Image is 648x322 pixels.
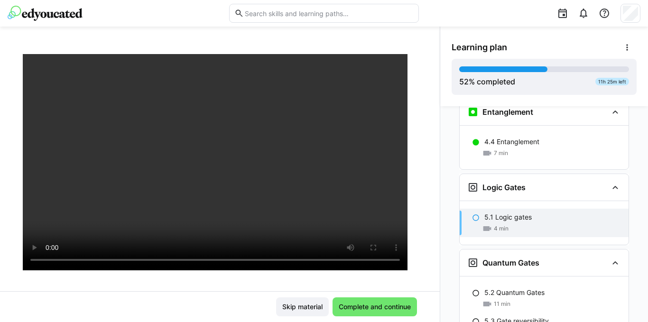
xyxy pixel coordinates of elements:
[482,107,533,117] h3: Entanglement
[337,302,412,312] span: Complete and continue
[484,288,545,297] p: 5.2 Quantum Gates
[452,42,507,53] span: Learning plan
[484,212,532,222] p: 5.1 Logic gates
[484,137,539,147] p: 4.4 Entanglement
[459,76,515,87] div: % completed
[333,297,417,316] button: Complete and continue
[494,300,510,308] span: 11 min
[281,302,324,312] span: Skip material
[595,78,629,85] div: 11h 25m left
[482,258,539,267] h3: Quantum Gates
[244,9,414,18] input: Search skills and learning paths…
[459,77,469,86] span: 52
[482,183,526,192] h3: Logic Gates
[276,297,329,316] button: Skip material
[494,225,509,232] span: 4 min
[494,149,508,157] span: 7 min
